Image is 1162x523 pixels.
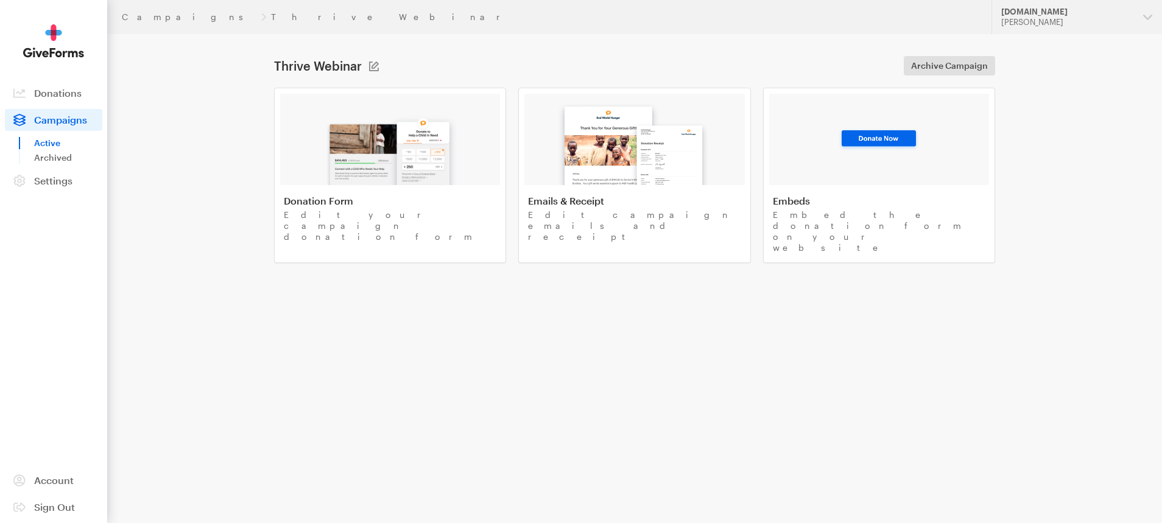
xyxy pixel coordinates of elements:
[122,12,256,22] a: Campaigns
[773,209,985,253] p: Embed the donation form on your website
[5,109,102,131] a: Campaigns
[34,175,72,186] span: Settings
[274,88,506,263] a: Donation Form Edit your campaign donation form
[34,150,102,165] a: Archived
[5,170,102,192] a: Settings
[34,87,82,99] span: Donations
[1001,7,1133,17] div: [DOMAIN_NAME]
[284,209,496,242] p: Edit your campaign donation form
[773,195,985,207] h4: Embeds
[274,58,362,73] h1: Thrive Webinar
[552,95,717,185] img: image-2-08a39f98273254a5d313507113ca8761204b64a72fdaab3e68b0fc5d6b16bc50.png
[528,195,741,207] h4: Emails & Receipt
[271,12,512,22] a: Thrive Webinar
[763,88,995,263] a: Embeds Embed the donation form on your website
[23,24,84,58] img: GiveForms
[34,136,102,150] a: Active
[518,88,750,263] a: Emails & Receipt Edit campaign emails and receipt
[528,209,741,242] p: Edit campaign emails and receipt
[837,127,920,152] img: image-3-93ee28eb8bf338fe015091468080e1db9f51356d23dce784fdc61914b1599f14.png
[284,195,496,207] h4: Donation Form
[1001,17,1133,27] div: [PERSON_NAME]
[904,56,995,75] a: Archive Campaign
[34,114,87,125] span: Campaigns
[5,82,102,104] a: Donations
[911,58,988,73] span: Archive Campaign
[319,107,462,185] img: image-1-0e7e33c2fa879c29fc43b57e5885c2c5006ac2607a1de4641c4880897d5e5c7f.png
